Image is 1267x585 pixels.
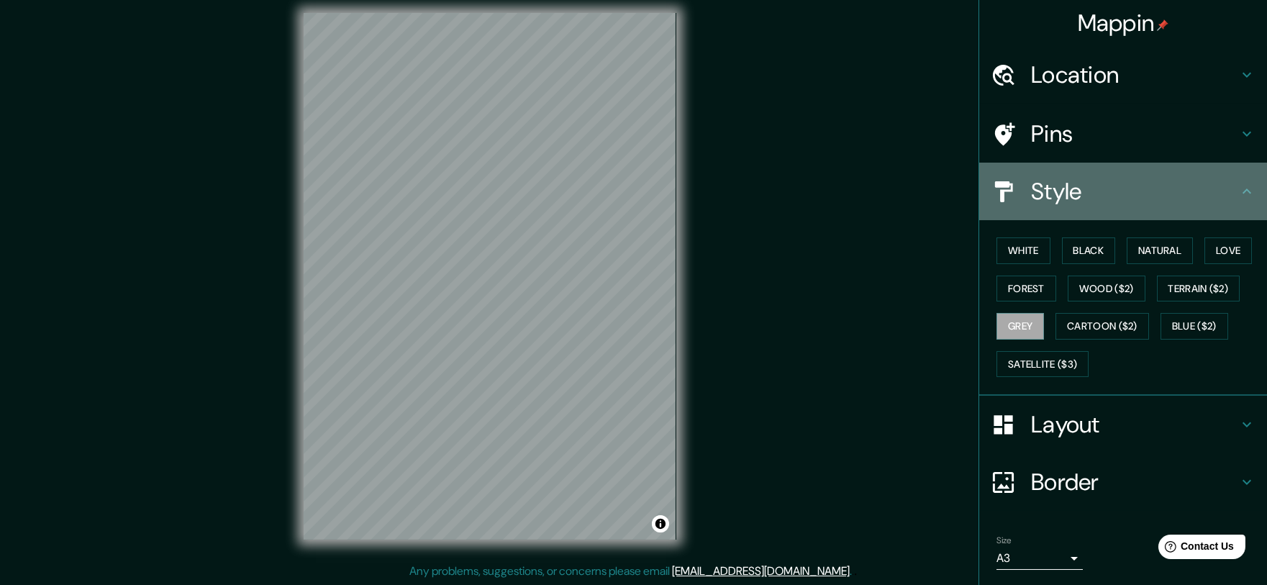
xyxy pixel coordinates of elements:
[1157,19,1168,31] img: pin-icon.png
[979,453,1267,511] div: Border
[996,535,1012,547] label: Size
[979,46,1267,104] div: Location
[1204,237,1252,264] button: Love
[1127,237,1193,264] button: Natural
[1161,313,1228,340] button: Blue ($2)
[1031,410,1238,439] h4: Layout
[1031,468,1238,496] h4: Border
[652,515,669,532] button: Toggle attribution
[996,351,1089,378] button: Satellite ($3)
[1068,276,1145,302] button: Wood ($2)
[410,563,853,580] p: Any problems, suggestions, or concerns please email .
[855,563,858,580] div: .
[979,163,1267,220] div: Style
[996,276,1056,302] button: Forest
[1139,529,1251,569] iframe: Help widget launcher
[1031,177,1238,206] h4: Style
[853,563,855,580] div: .
[673,563,850,579] a: [EMAIL_ADDRESS][DOMAIN_NAME]
[1055,313,1149,340] button: Cartoon ($2)
[304,13,676,540] canvas: Map
[1062,237,1116,264] button: Black
[979,396,1267,453] div: Layout
[979,105,1267,163] div: Pins
[996,313,1044,340] button: Grey
[1031,60,1238,89] h4: Location
[996,237,1050,264] button: White
[1157,276,1240,302] button: Terrain ($2)
[1078,9,1169,37] h4: Mappin
[996,547,1083,570] div: A3
[1031,119,1238,148] h4: Pins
